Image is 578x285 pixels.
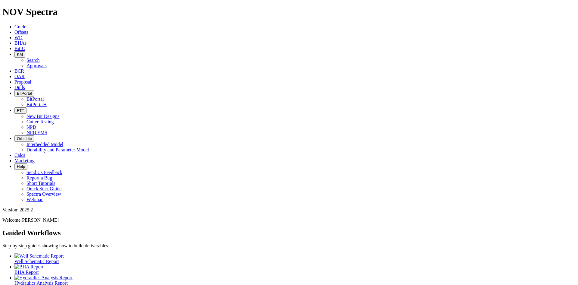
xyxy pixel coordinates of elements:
span: Well Schematic Report [14,259,59,264]
span: KM [17,52,23,57]
a: WD [14,35,23,40]
a: BHA Report BHA Report [14,264,576,275]
a: Calcs [14,153,25,158]
a: Spectra Overview [26,192,61,197]
a: OAR [14,74,25,79]
a: Dulls [14,85,25,90]
a: Short Tutorials [26,181,55,186]
a: BitPortal [26,97,44,102]
button: FTT [14,107,26,114]
div: Version: 2025.2 [2,207,576,213]
a: Proposal [14,79,31,84]
a: Marketing [14,158,35,163]
img: Well Schematic Report [14,253,64,259]
span: Help [17,164,25,169]
a: Offsets [14,30,28,35]
button: Help [14,163,27,170]
a: Durability and Parameter Model [26,147,89,152]
a: Well Schematic Report Well Schematic Report [14,253,576,264]
p: Step-by-step guides showing how to build deliverables [2,243,576,249]
a: Guide [14,24,26,29]
a: Webinar [26,197,43,202]
a: BitIQ [14,46,25,51]
a: Send Us Feedback [26,170,62,175]
span: BitPortal [17,91,32,96]
a: BitPortal+ [26,102,47,107]
img: BHA Report [14,264,43,270]
a: NPD EMS [26,130,47,135]
button: OrbitLite [14,135,34,142]
a: Quick Start Guide [26,186,61,191]
span: [PERSON_NAME] [20,217,59,223]
button: KM [14,51,25,58]
img: Hydraulics Analysis Report [14,275,73,280]
button: BitPortal [14,90,34,97]
a: Approvals [26,63,47,68]
a: NPD [26,125,36,130]
span: FTT [17,108,24,113]
a: Interbedded Model [26,142,63,147]
a: BHAs [14,40,26,46]
p: Welcome [2,217,576,223]
a: BCR [14,68,24,74]
h2: Guided Workflows [2,229,576,237]
a: Report a Bug [26,175,52,180]
a: Cutter Testing [26,119,54,124]
span: OrbitLite [17,136,32,141]
span: BHA Report [14,270,39,275]
a: Search [26,58,40,63]
h1: NOV Spectra [2,6,576,17]
a: New Bit Designs [26,114,59,119]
